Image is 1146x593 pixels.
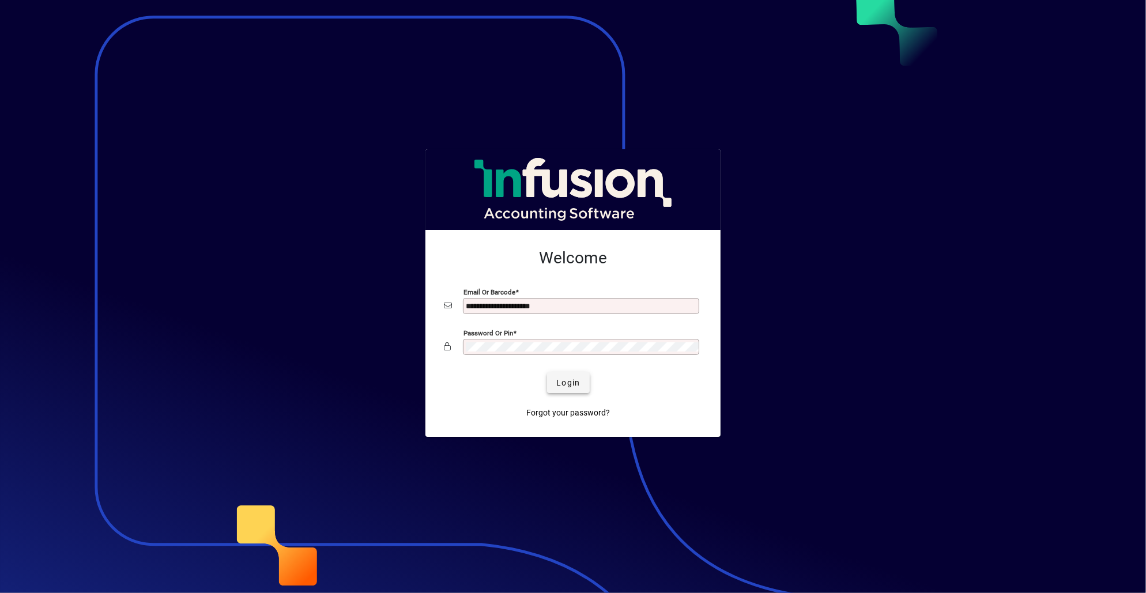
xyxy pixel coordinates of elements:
[522,402,615,423] a: Forgot your password?
[547,372,589,393] button: Login
[527,407,610,419] span: Forgot your password?
[556,377,580,389] span: Login
[463,288,515,296] mat-label: Email or Barcode
[463,329,513,337] mat-label: Password or Pin
[444,248,702,268] h2: Welcome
